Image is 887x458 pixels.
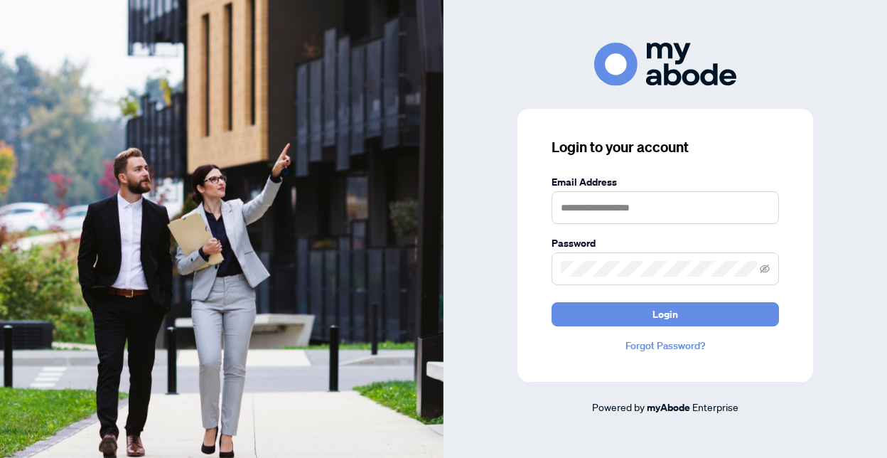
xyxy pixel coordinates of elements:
span: eye-invisible [760,264,770,274]
button: Login [552,302,779,326]
span: Login [652,303,678,326]
span: Powered by [592,400,645,413]
label: Password [552,235,779,251]
img: ma-logo [594,43,736,86]
span: Enterprise [692,400,738,413]
label: Email Address [552,174,779,190]
a: myAbode [647,400,690,415]
a: Forgot Password? [552,338,779,353]
h3: Login to your account [552,137,779,157]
